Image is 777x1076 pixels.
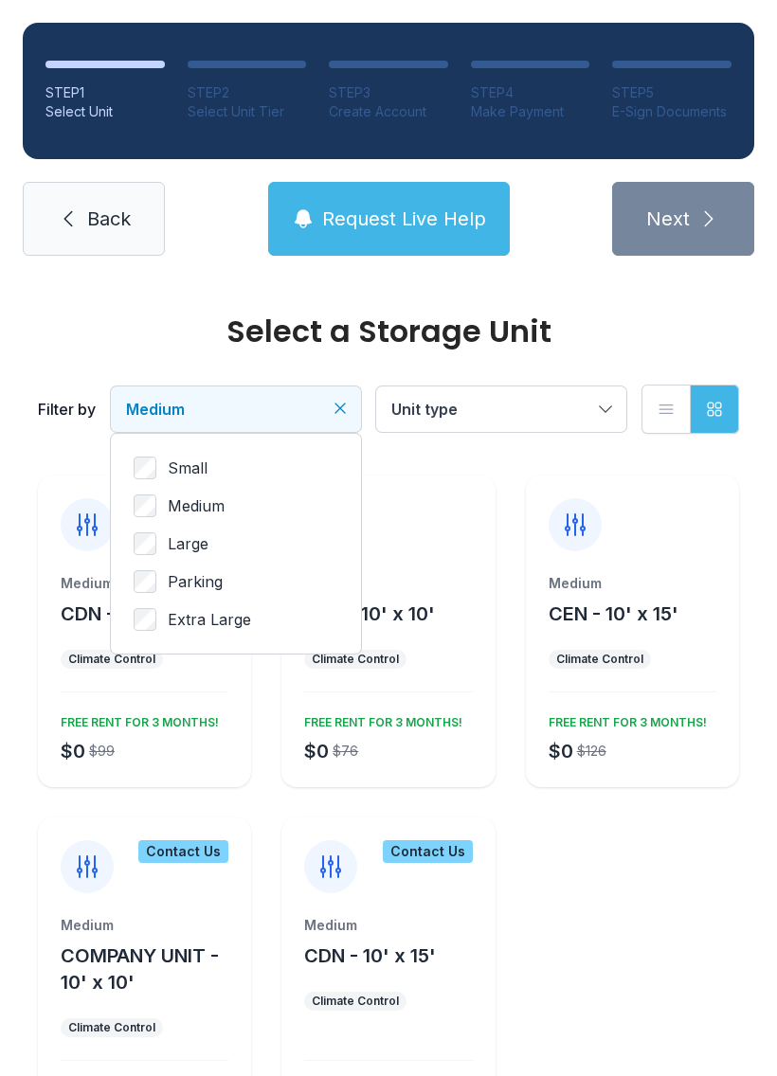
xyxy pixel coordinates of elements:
div: $0 [304,738,329,764]
div: Contact Us [138,840,228,863]
div: FREE RENT FOR 3 MONTHS! [297,708,462,730]
div: Climate Control [312,994,399,1009]
button: Unit type [376,386,626,432]
div: STEP 1 [45,83,165,102]
span: CDN - 10' x 15' [304,944,436,967]
button: Clear filters [331,399,350,418]
span: Small [168,457,208,479]
span: CEN - 10' x 10' [304,602,435,625]
div: STEP 2 [188,83,307,102]
div: Medium [304,574,472,593]
span: Large [168,532,208,555]
div: E-Sign Documents [612,102,732,121]
div: STEP 3 [329,83,448,102]
div: Select a Storage Unit [38,316,739,347]
button: CDN - 10' x 15' [304,942,436,969]
span: Medium [126,400,185,419]
div: Medium [61,574,228,593]
div: $0 [549,738,573,764]
button: COMPANY UNIT - 10' x 10' [61,942,244,995]
span: CDN - 10' x 10' [61,602,193,625]
button: CDN - 10' x 10' [61,601,193,627]
div: Select Unit Tier [188,102,307,121]
button: CEN - 10' x 15' [549,601,678,627]
div: Medium [549,574,716,593]
div: $0 [61,738,85,764]
button: CEN - 10' x 10' [304,601,435,627]
button: Medium [111,386,361,432]
div: Create Account [329,102,448,121]
span: Extra Large [168,608,251,631]
span: Back [87,206,131,232]
div: Climate Control [68,652,155,667]
div: STEP 5 [612,83,732,102]
div: STEP 4 [471,83,590,102]
span: CEN - 10' x 15' [549,602,678,625]
div: Contact Us [383,840,473,863]
input: Large [134,532,156,555]
div: $126 [577,742,606,761]
div: Climate Control [68,1020,155,1035]
span: Next [646,206,690,232]
span: COMPANY UNIT - 10' x 10' [61,944,219,994]
div: Filter by [38,398,96,421]
div: $99 [89,742,115,761]
input: Parking [134,570,156,593]
div: Select Unit [45,102,165,121]
span: Unit type [391,400,458,419]
span: Parking [168,570,223,593]
div: Climate Control [556,652,643,667]
div: $76 [333,742,358,761]
span: Medium [168,494,225,517]
div: Make Payment [471,102,590,121]
span: Request Live Help [322,206,486,232]
div: Medium [304,916,472,935]
div: Climate Control [312,652,399,667]
div: FREE RENT FOR 3 MONTHS! [53,708,219,730]
input: Medium [134,494,156,517]
div: Medium [61,916,228,935]
input: Small [134,457,156,479]
input: Extra Large [134,608,156,631]
div: FREE RENT FOR 3 MONTHS! [541,708,707,730]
